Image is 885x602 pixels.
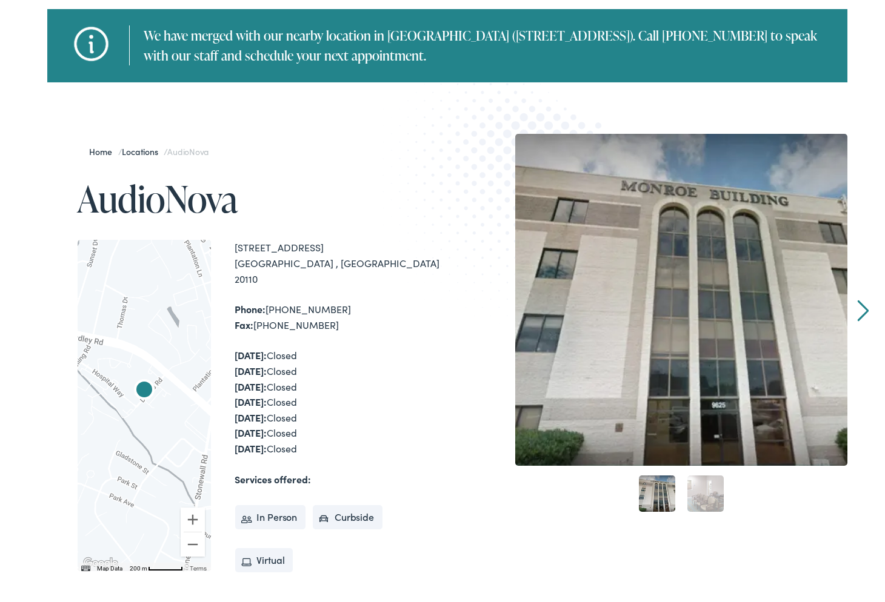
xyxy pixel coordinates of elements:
[181,529,205,554] button: Zoom out
[313,502,382,526] li: Curbside
[78,176,447,216] h1: AudioNova
[68,18,114,64] img: hh-icons.png
[122,142,164,154] a: Locations
[235,299,266,313] strong: Phone:
[98,561,123,570] button: Map Data
[687,472,724,509] a: 2
[125,369,164,408] div: AudioNova
[130,562,148,569] span: 200 m
[639,472,675,509] a: 1
[235,237,447,283] div: [STREET_ADDRESS] [GEOGRAPHIC_DATA] , [GEOGRAPHIC_DATA] 20110
[81,552,121,568] a: Open this area in Google Maps (opens a new window)
[235,345,267,359] strong: [DATE]:
[235,299,447,329] div: [PHONE_NUMBER] [PHONE_NUMBER]
[235,345,447,453] div: Closed Closed Closed Closed Closed Closed Closed
[235,469,312,483] strong: Services offered:
[235,423,267,436] strong: [DATE]:
[235,377,267,390] strong: [DATE]:
[81,561,90,570] button: Keyboard shortcuts
[235,392,267,405] strong: [DATE]:
[857,297,869,319] a: Next
[90,142,118,154] a: Home
[235,315,254,328] strong: Fax:
[235,361,267,374] strong: [DATE]:
[127,560,187,568] button: Map Scale: 200 m per 54 pixels
[190,562,207,569] a: Terms (opens in new tab)
[167,142,209,154] span: AudioNova
[235,438,267,452] strong: [DATE]:
[90,142,209,154] span: / /
[81,552,121,568] img: Google
[181,504,205,529] button: Zoom in
[235,408,267,421] strong: [DATE]:
[235,545,293,569] li: Virtual
[129,22,835,62] div: We have merged with our nearby location in [GEOGRAPHIC_DATA] ([STREET_ADDRESS]). Call [PHONE_NUMB...
[235,502,306,526] li: In Person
